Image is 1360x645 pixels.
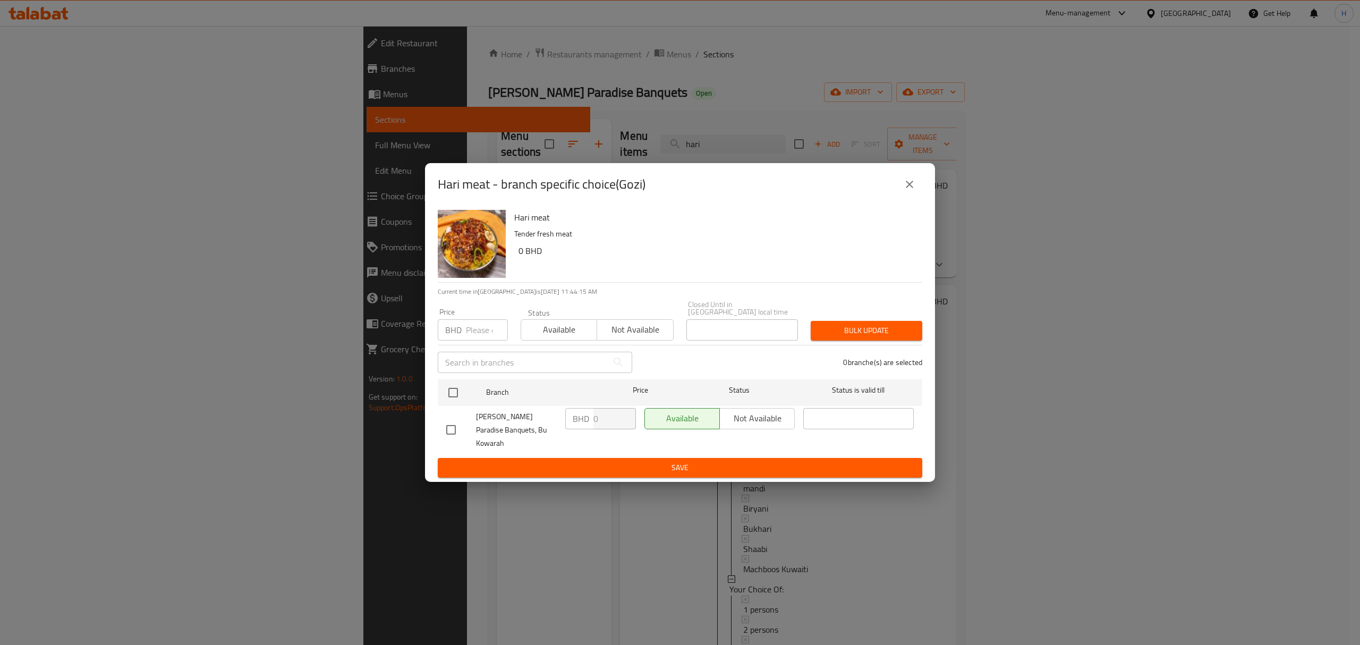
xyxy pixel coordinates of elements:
button: Available [521,319,597,341]
span: Branch [486,386,597,399]
p: BHD [445,324,462,336]
input: Please enter price [466,319,508,341]
span: Status [684,384,795,397]
span: Not available [601,322,669,337]
span: Available [525,322,593,337]
p: Current time in [GEOGRAPHIC_DATA] is [DATE] 11:44:15 AM [438,287,922,296]
input: Please enter price [593,408,636,429]
p: BHD [573,412,589,425]
span: Bulk update [819,324,914,337]
button: close [897,172,922,197]
span: [PERSON_NAME] Paradise Banquets, Bu Kowarah [476,410,557,450]
button: Save [438,458,922,478]
input: Search in branches [438,352,608,373]
h2: Hari meat - branch specific choice(Gozi) [438,176,645,193]
img: Hari meat [438,210,506,278]
span: Save [446,461,914,474]
span: Status is valid till [803,384,914,397]
h6: Hari meat [514,210,914,225]
span: Price [605,384,676,397]
h6: 0 BHD [518,243,914,258]
p: Tender fresh meat [514,227,914,241]
button: Not available [597,319,673,341]
p: 0 branche(s) are selected [843,357,922,368]
button: Bulk update [811,321,922,341]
